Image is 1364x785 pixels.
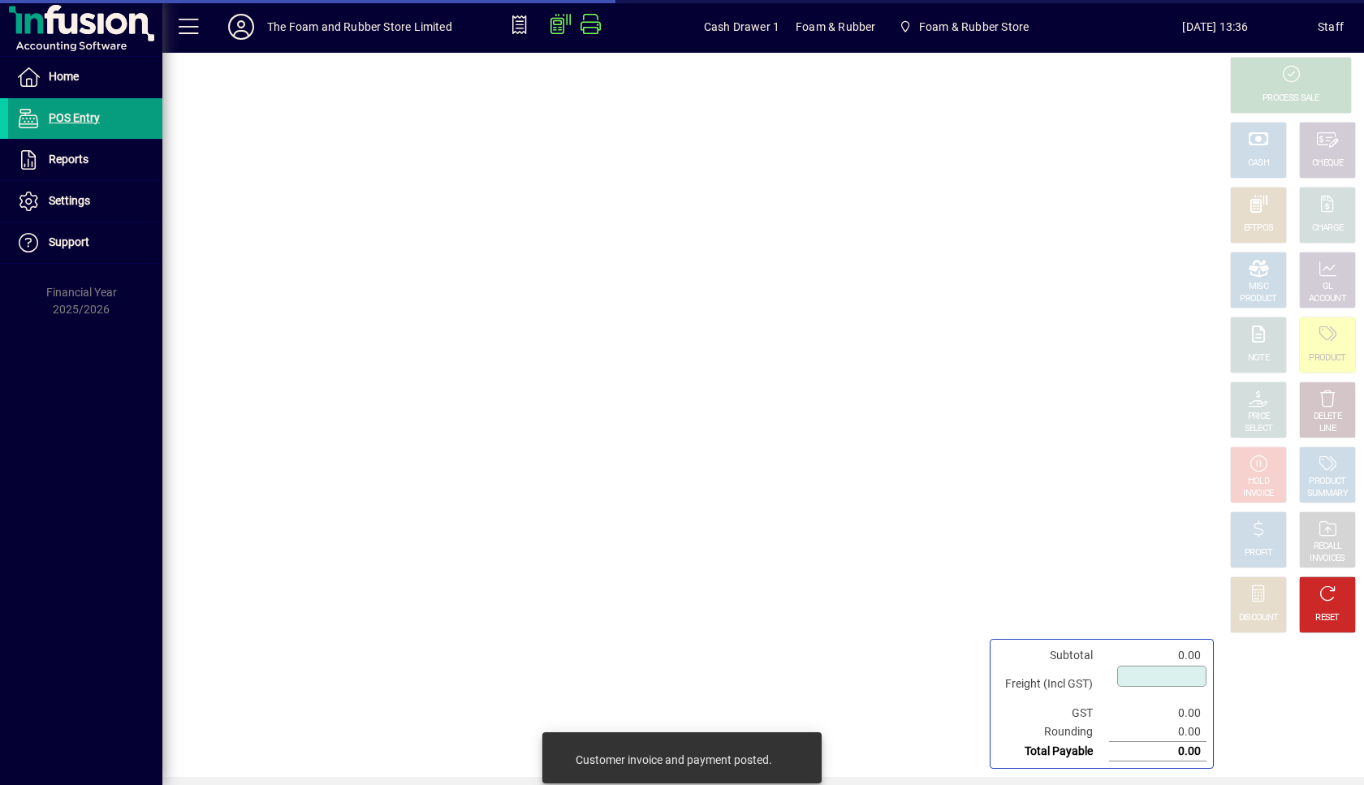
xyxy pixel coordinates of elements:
div: ACCOUNT [1309,293,1346,305]
span: Foam & Rubber Store [919,14,1029,40]
div: PRODUCT [1309,476,1345,488]
div: PRODUCT [1240,293,1276,305]
div: CHEQUE [1312,157,1343,170]
div: PRODUCT [1309,352,1345,364]
div: NOTE [1248,352,1269,364]
div: INVOICES [1310,553,1345,565]
div: PROCESS SALE [1263,93,1319,105]
div: CHARGE [1312,222,1344,235]
span: [DATE] 13:36 [1113,14,1318,40]
span: Reports [49,153,88,166]
span: Foam & Rubber Store [891,12,1035,41]
div: SUMMARY [1307,488,1348,500]
div: GL [1323,281,1333,293]
td: 0.00 [1109,722,1206,742]
span: Support [49,235,89,248]
a: Home [8,57,162,97]
div: PRICE [1248,411,1270,423]
div: EFTPOS [1244,222,1274,235]
div: CASH [1248,157,1269,170]
td: Total Payable [997,742,1109,761]
span: POS Entry [49,111,100,124]
div: Customer invoice and payment posted. [576,752,772,768]
span: Cash Drawer 1 [704,14,779,40]
span: Home [49,70,79,83]
td: 0.00 [1109,704,1206,722]
a: Settings [8,181,162,222]
td: GST [997,704,1109,722]
div: RESET [1315,612,1340,624]
td: 0.00 [1109,742,1206,761]
button: Profile [215,12,267,41]
td: 0.00 [1109,646,1206,665]
div: DISCOUNT [1239,612,1278,624]
div: RECALL [1314,541,1342,553]
a: Reports [8,140,162,180]
div: MISC [1249,281,1268,293]
td: Rounding [997,722,1109,742]
div: The Foam and Rubber Store Limited [267,14,452,40]
td: Freight (Incl GST) [997,665,1109,704]
div: PROFIT [1245,547,1272,559]
div: DELETE [1314,411,1341,423]
a: Support [8,222,162,263]
td: Subtotal [997,646,1109,665]
div: HOLD [1248,476,1269,488]
span: Foam & Rubber [796,14,875,40]
div: Staff [1318,14,1344,40]
div: SELECT [1245,423,1273,435]
div: LINE [1319,423,1336,435]
span: Settings [49,194,90,207]
div: INVOICE [1243,488,1273,500]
